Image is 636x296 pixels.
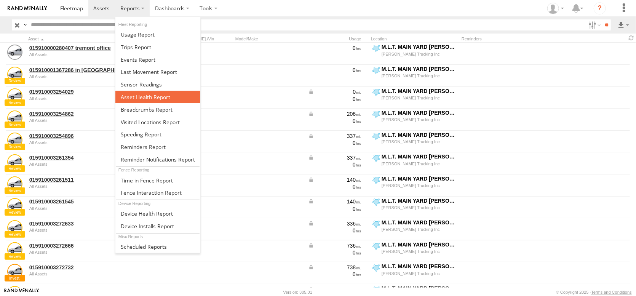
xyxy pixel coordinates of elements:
[7,67,22,82] a: View Asset Details
[115,141,200,153] a: Reminders Report
[382,109,457,116] div: M.L.T. MAIN YARD [PERSON_NAME][GEOGRAPHIC_DATA]
[308,264,361,271] div: Data from Vehicle CANbus
[283,290,312,294] div: Version: 305.01
[371,153,459,174] label: Click to View Current Location
[308,249,361,256] div: 0
[308,198,361,205] div: Data from Vehicle CANbus
[29,154,134,161] a: 015910003261354
[29,118,134,123] div: undefined
[28,36,135,42] div: Click to Sort
[371,36,459,42] div: Location
[371,263,459,283] label: Click to View Current Location
[29,88,134,95] a: 015910003254029
[371,66,459,86] label: Click to View Current Location
[7,176,22,192] a: View Asset Details
[7,242,22,258] a: View Asset Details
[308,67,361,74] div: 0
[308,161,361,168] div: 0
[308,271,361,278] div: 0
[29,228,134,232] div: undefined
[7,198,22,213] a: View Asset Details
[308,139,361,146] div: 0
[115,186,200,199] a: Fence Interaction Report
[115,28,200,41] a: Usage Report
[382,161,457,166] div: [PERSON_NAME] Trucking Inc
[382,197,457,204] div: M.L.T. MAIN YARD [PERSON_NAME][GEOGRAPHIC_DATA]
[382,227,457,232] div: [PERSON_NAME] Trucking Inc
[594,2,606,14] i: ?
[308,133,361,139] div: Data from Vehicle CANbus
[29,264,134,271] a: 015910003272732
[382,73,457,78] div: [PERSON_NAME] Trucking Inc
[29,45,134,51] a: 015910000280407 tremont office
[7,220,22,235] a: View Asset Details
[382,131,457,138] div: M.L.T. MAIN YARD [PERSON_NAME][GEOGRAPHIC_DATA]
[308,117,361,124] div: 0
[29,198,134,205] a: 015910003261545
[7,45,22,60] a: View Asset Details
[308,45,361,51] div: 0
[115,240,200,253] a: Scheduled Reports
[371,175,459,196] label: Click to View Current Location
[382,139,457,144] div: [PERSON_NAME] Trucking Inc
[308,220,361,227] div: Data from Vehicle CANbus
[308,176,361,183] div: Data from Vehicle CANbus
[382,271,457,276] div: [PERSON_NAME] Trucking Inc
[29,74,134,79] div: undefined
[382,175,457,182] div: M.L.T. MAIN YARD [PERSON_NAME][GEOGRAPHIC_DATA]
[115,116,200,128] a: Visited Locations Report
[235,36,304,42] div: Model/Make
[115,220,200,232] a: Device Installs Report
[29,286,134,293] a: 015910003272948
[29,242,134,249] a: 015910003272666
[115,153,200,166] a: Service Reminder Notifications Report
[115,78,200,91] a: Sensor Readings
[308,242,361,249] div: Data from Vehicle CANbus
[627,34,636,42] span: Refresh
[382,205,457,210] div: [PERSON_NAME] Trucking Inc
[382,117,457,122] div: [PERSON_NAME] Trucking Inc
[382,183,457,188] div: [PERSON_NAME] Trucking Inc
[29,96,134,101] div: undefined
[371,131,459,152] label: Click to View Current Location
[382,263,457,270] div: M.L.T. MAIN YARD [PERSON_NAME][GEOGRAPHIC_DATA]
[7,88,22,104] a: View Asset Details
[115,103,200,116] a: Breadcrumbs Report
[115,207,200,220] a: Device Health Report
[371,43,459,64] label: Click to View Current Location
[29,52,134,57] div: undefined
[115,41,200,53] a: Trips Report
[29,140,134,145] div: undefined
[308,96,361,102] div: 0
[382,95,457,101] div: [PERSON_NAME] Trucking Inc
[382,153,457,160] div: M.L.T. MAIN YARD [PERSON_NAME][GEOGRAPHIC_DATA]
[308,88,361,95] div: Data from Vehicle CANbus
[556,290,632,294] div: © Copyright 2025 -
[308,205,361,212] div: 0
[371,197,459,218] label: Click to View Current Location
[591,290,632,294] a: Terms and Conditions
[29,176,134,183] a: 015910003261511
[22,19,28,30] label: Search Query
[7,154,22,170] a: View Asset Details
[382,241,457,248] div: M.L.T. MAIN YARD [PERSON_NAME][GEOGRAPHIC_DATA]
[382,249,457,254] div: [PERSON_NAME] Trucking Inc
[115,91,200,103] a: Asset Health Report
[382,51,457,57] div: [PERSON_NAME] Trucking Inc
[308,183,361,190] div: 0
[371,88,459,108] label: Click to View Current Location
[115,174,200,187] a: Time in Fences Report
[8,6,47,11] img: rand-logo.svg
[115,66,200,78] a: Last Movement Report
[29,206,134,211] div: undefined
[115,53,200,66] a: Full Events Report
[29,133,134,139] a: 015910003254896
[29,110,134,117] a: 015910003254862
[7,110,22,126] a: View Asset Details
[7,133,22,148] a: View Asset Details
[308,154,361,161] div: Data from Vehicle CANbus
[382,88,457,94] div: M.L.T. MAIN YARD [PERSON_NAME][GEOGRAPHIC_DATA]
[29,250,134,254] div: undefined
[382,285,457,292] div: M.L.T. MAIN YARD [PERSON_NAME][GEOGRAPHIC_DATA]
[617,19,630,30] label: Export results as...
